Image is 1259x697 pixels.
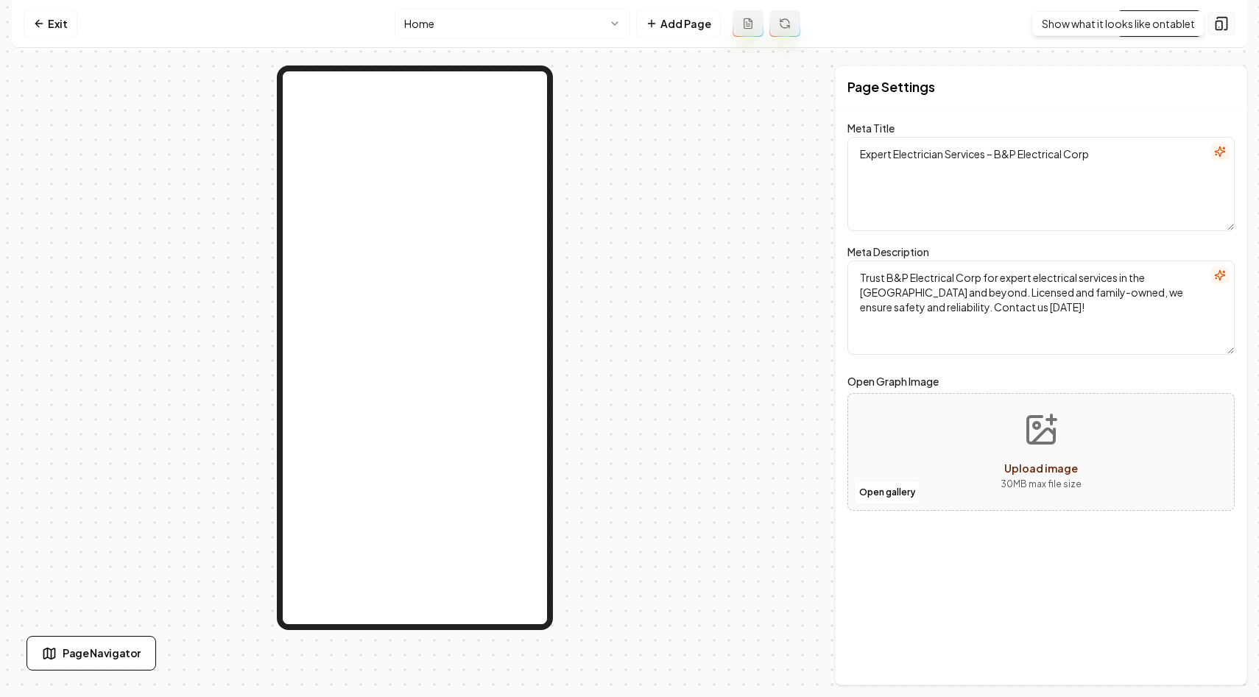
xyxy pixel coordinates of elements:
button: Open gallery [854,481,920,504]
label: Open Graph Image [847,372,1235,390]
button: Upload image [989,400,1093,503]
h2: Page Settings [847,77,935,97]
p: 30 MB max file size [1001,477,1082,492]
a: Exit [24,10,77,37]
button: Add Page [636,10,721,37]
label: Meta Title [847,121,895,135]
div: Show what it looks like on tablet [1032,11,1205,36]
button: Add admin page prompt [733,10,763,37]
label: Meta Description [847,245,929,258]
button: Page Navigator [27,636,156,671]
a: Visit Page [1117,10,1202,37]
span: Upload image [1004,461,1078,475]
button: Regenerate page [769,10,800,37]
span: Page Navigator [63,645,141,661]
